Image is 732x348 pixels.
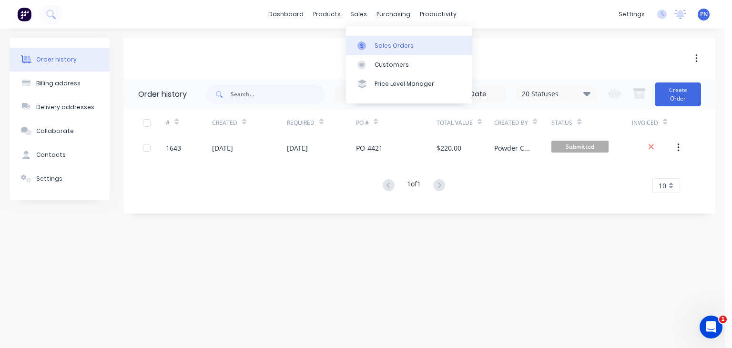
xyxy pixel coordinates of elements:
div: PO # [356,119,369,127]
div: Invoiced [632,110,678,136]
div: Powder Crew [494,143,533,153]
div: sales [346,7,372,21]
div: Sales Orders [375,41,414,50]
div: Price Level Manager [375,80,434,88]
button: Create Order [655,82,701,106]
div: 1 of 1 [407,179,421,193]
div: Customers [375,61,409,69]
button: Contacts [10,143,110,167]
iframe: Intercom live chat [700,316,722,338]
input: Order Date [335,87,415,102]
div: 1643 [166,143,181,153]
input: Search... [231,85,325,104]
button: Settings [10,167,110,191]
div: productivity [415,7,461,21]
div: Order history [138,89,187,100]
a: Sales Orders [346,36,472,55]
div: Order history [36,55,77,64]
div: # [166,110,212,136]
div: Created By [494,119,528,127]
div: PO # [356,110,437,136]
div: Invoiced [632,119,658,127]
div: # [166,119,170,127]
div: 20 Statuses [516,89,596,99]
button: Billing address [10,72,110,95]
div: Collaborate [36,127,74,135]
div: $220.00 [437,143,461,153]
div: Total Value [437,119,473,127]
div: Delivery addresses [36,103,94,112]
div: [DATE] [287,143,308,153]
div: Status [551,110,632,136]
div: products [308,7,346,21]
img: Factory [17,7,31,21]
span: 1 [719,316,727,323]
span: 10 [659,181,666,191]
div: Settings [36,174,62,183]
div: Required [287,119,315,127]
div: Status [551,119,572,127]
a: Customers [346,55,472,74]
div: purchasing [372,7,415,21]
div: Total Value [437,110,494,136]
div: PO-4421 [356,143,383,153]
button: Order history [10,48,110,72]
span: Submitted [551,141,609,153]
div: Contacts [36,151,66,159]
div: Required [287,110,356,136]
a: dashboard [264,7,308,21]
div: [DATE] [212,143,233,153]
button: Delivery addresses [10,95,110,119]
a: Price Level Manager [346,74,472,93]
button: Collaborate [10,119,110,143]
div: Created [212,110,287,136]
div: settings [614,7,650,21]
span: PN [700,10,708,19]
div: Created By [494,110,552,136]
div: Billing address [36,79,81,88]
div: Created [212,119,237,127]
